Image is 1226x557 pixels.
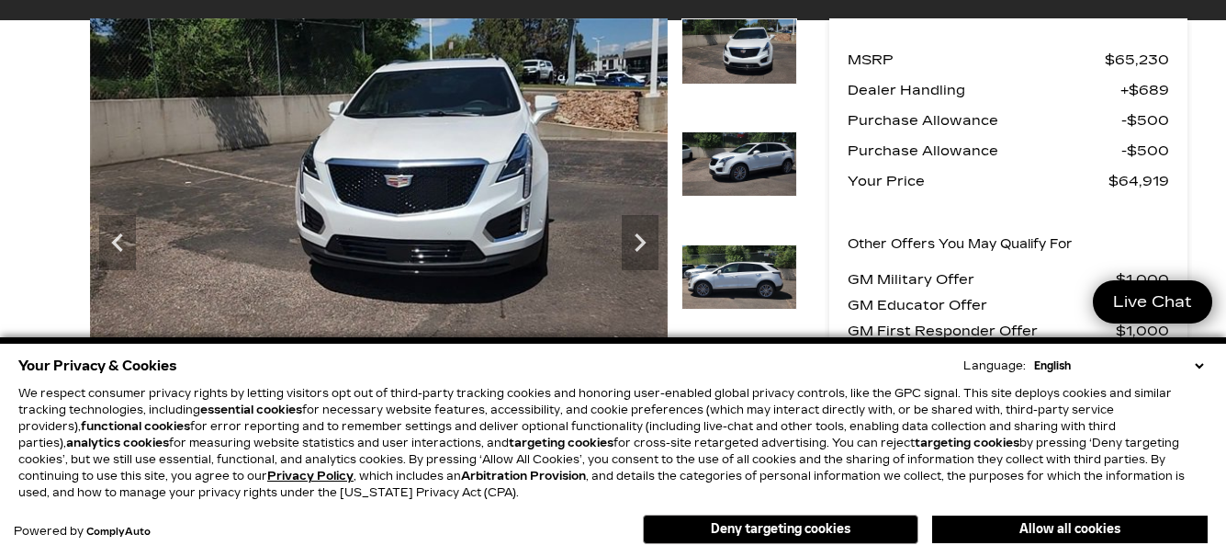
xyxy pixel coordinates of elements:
[86,527,151,538] a: ComplyAuto
[848,108,1169,133] a: Purchase Allowance $500
[848,292,1169,318] a: GM Educator Offer $500
[848,108,1121,133] span: Purchase Allowance
[461,470,586,483] strong: Arbitration Provision
[848,138,1169,164] a: Purchase Allowance $500
[848,292,1127,318] span: GM Educator Offer
[1116,267,1169,292] span: $1,000
[1121,138,1169,164] span: $500
[848,47,1105,73] span: MSRP
[848,47,1169,73] a: MSRP $65,230
[848,138,1121,164] span: Purchase Allowance
[848,77,1169,103] a: Dealer Handling $689
[1093,280,1212,324] a: Live Chat
[848,168,1169,194] a: Your Price $64,919
[81,420,190,433] strong: functional cookies
[848,77,1120,103] span: Dealer Handling
[99,215,136,270] div: Previous
[681,244,797,311] img: New 2025 Crystal White Tricoat Cadillac Sport image 5
[963,360,1026,371] div: Language:
[18,385,1208,501] p: We respect consumer privacy rights by letting visitors opt out of third-party tracking cookies an...
[848,318,1116,344] span: GM First Responder Offer
[1121,108,1169,133] span: $500
[267,470,354,483] a: Privacy Policy
[18,353,177,379] span: Your Privacy & Cookies
[1104,291,1201,313] span: Live Chat
[915,437,1019,449] strong: targeting cookies
[1029,358,1208,374] select: Language Select
[622,215,658,270] div: Next
[932,516,1208,543] button: Allow all cookies
[90,18,668,344] img: New 2025 Crystal White Tricoat Cadillac Sport image 3
[200,404,302,416] strong: essential cookies
[848,232,1073,257] p: Other Offers You May Qualify For
[1105,47,1169,73] span: $65,230
[848,168,1108,194] span: Your Price
[1120,77,1169,103] span: $689
[1116,318,1169,344] span: $1,000
[848,267,1169,292] a: GM Military Offer $1,000
[681,18,797,85] img: New 2025 Crystal White Tricoat Cadillac Sport image 3
[848,318,1169,344] a: GM First Responder Offer $1,000
[848,267,1116,292] span: GM Military Offer
[681,131,797,198] img: New 2025 Crystal White Tricoat Cadillac Sport image 4
[14,526,151,538] div: Powered by
[1108,168,1169,194] span: $64,919
[66,437,169,449] strong: analytics cookies
[643,515,918,544] button: Deny targeting cookies
[509,437,613,449] strong: targeting cookies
